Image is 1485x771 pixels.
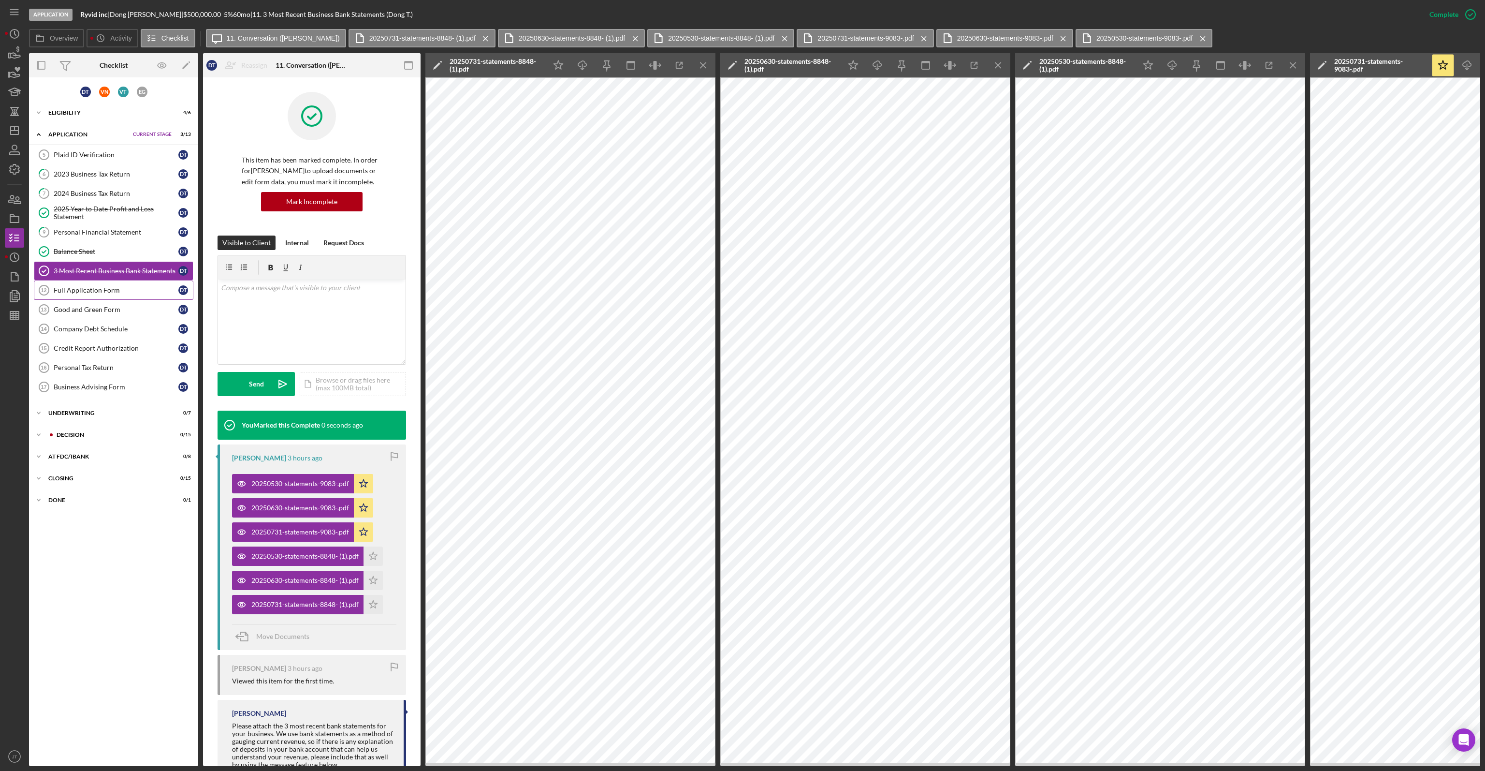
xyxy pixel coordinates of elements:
div: 0 / 15 [174,475,191,481]
a: 3 Most Recent Business Bank StatementsDT [34,261,193,281]
button: 11. Conversation ([PERSON_NAME]) [206,29,346,47]
div: [PERSON_NAME] [232,665,286,672]
button: 20250630-statements-8848- (1).pdf [232,571,383,590]
time: 2025-08-20 21:45 [321,421,363,429]
tspan: 17 [41,384,46,390]
div: D T [178,266,188,276]
div: D T [178,189,188,198]
div: 20250630-statements-8848- (1).pdf [251,577,359,584]
label: 20250530-statements-8848- (1).pdf [668,34,774,42]
div: D T [178,208,188,218]
div: Full Application Form [54,286,178,294]
div: Personal Tax Return [54,364,178,371]
button: DTReassign [202,56,277,75]
a: 17Business Advising FormDT [34,377,193,397]
tspan: 15 [41,345,46,351]
div: Application [48,132,128,137]
a: 12Full Application FormDT [34,281,193,300]
button: Request Docs [319,236,369,250]
button: Mark Incomplete [261,192,363,211]
div: 2023 Business Tax Return [54,170,178,178]
div: 4 / 6 [174,110,191,116]
button: Move Documents [232,624,319,649]
div: | [80,11,110,18]
a: Balance SheetDT [34,242,193,261]
button: Checklist [141,29,195,47]
div: 0 / 1 [174,497,191,503]
a: 5Plaid ID VerificationDT [34,145,193,164]
div: 20250530-statements-8848- (1).pdf [1039,58,1131,73]
div: V N [99,87,110,97]
div: 0 / 7 [174,410,191,416]
label: 20250731-statements-8848- (1).pdf [369,34,476,42]
div: 20250530-statements-9083-.pdf [251,480,349,488]
label: 20250630-statements-9083-.pdf [957,34,1053,42]
div: 20250530-statements-8848- (1).pdf [251,552,359,560]
button: 20250530-statements-9083-.pdf [1076,29,1212,47]
div: 11. Conversation ([PERSON_NAME]) [276,61,348,69]
div: [PERSON_NAME] [232,454,286,462]
text: JT [12,754,17,759]
button: 20250630-statements-8848- (1).pdf [498,29,645,47]
div: Internal [285,236,309,250]
a: 9Personal Financial StatementDT [34,222,193,242]
button: 20250530-statements-9083-.pdf [232,474,373,493]
time: 2025-08-20 18:19 [288,454,322,462]
button: 20250731-statements-9083-.pdf [797,29,933,47]
div: $500,000.00 [183,11,224,18]
button: Activity [87,29,138,47]
div: Request Docs [323,236,364,250]
div: You Marked this Complete [242,421,320,429]
div: 0 / 15 [174,432,191,438]
tspan: 6 [43,171,46,177]
button: Overview [29,29,84,47]
div: 20250630-statements-8848- (1).pdf [744,58,836,73]
div: D T [178,247,188,256]
div: D T [178,227,188,237]
div: Decision [57,432,167,438]
div: D T [178,363,188,372]
span: Move Documents [256,632,309,640]
div: E G [137,87,147,97]
div: 0 / 8 [174,454,191,460]
div: Company Debt Schedule [54,325,178,333]
button: Complete [1420,5,1480,24]
tspan: 13 [41,307,46,312]
div: Viewed this item for the first time. [232,677,334,685]
button: 20250731-statements-8848- (1).pdf [232,595,383,614]
div: 20250731-statements-8848- (1).pdf [251,601,359,608]
div: Underwriting [48,410,167,416]
div: 3 Most Recent Business Bank Statements [54,267,178,275]
tspan: 12 [41,287,46,293]
a: 72024 Business Tax ReturnDT [34,184,193,203]
div: Application [29,9,73,21]
button: Internal [280,236,314,250]
div: 3 / 13 [174,132,191,137]
div: D T [178,382,188,392]
a: 15Credit Report AuthorizationDT [34,339,193,358]
div: Dong [PERSON_NAME] | [110,11,183,18]
div: Done [48,497,167,503]
button: 20250630-statements-9083-.pdf [936,29,1073,47]
div: Balance Sheet [54,248,178,255]
div: Mark Incomplete [286,192,337,211]
button: 20250530-statements-8848- (1).pdf [232,547,383,566]
button: Visible to Client [218,236,276,250]
div: 20250630-statements-9083-.pdf [251,504,349,512]
label: Checklist [161,34,189,42]
div: D T [178,324,188,334]
label: Activity [110,34,131,42]
tspan: 9 [43,229,46,235]
tspan: 14 [41,326,47,332]
div: 60 mo [233,11,250,18]
div: At FDC/iBank [48,454,167,460]
button: JT [5,747,24,766]
div: D T [178,285,188,295]
a: 14Company Debt ScheduleDT [34,319,193,339]
a: 2025 Year to Date Profit and Loss StatementDT [34,203,193,222]
div: Good and Green Form [54,306,178,313]
div: Business Advising Form [54,383,178,391]
div: | 11. 3 Most Recent Business Bank Statements (Dong T.) [250,11,413,18]
div: 20250731-statements-9083-.pdf [251,528,349,536]
button: 20250731-statements-9083-.pdf [232,522,373,542]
